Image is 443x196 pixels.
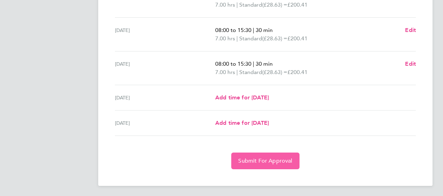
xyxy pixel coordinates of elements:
div: [DATE] [115,119,215,127]
span: 08:00 to 15:30 [215,60,251,67]
span: Edit [405,27,416,33]
span: 30 min [256,27,273,33]
span: 30 min [256,60,273,67]
span: Submit For Approval [238,157,292,164]
a: Edit [405,60,416,68]
span: £200.41 [287,1,308,8]
span: Edit [405,60,416,67]
div: [DATE] [115,26,215,43]
span: | [236,69,238,75]
span: 08:00 to 15:30 [215,27,251,33]
span: | [236,1,238,8]
span: 7.00 hrs [215,35,235,42]
button: Submit For Approval [231,153,299,169]
span: (£28.63) = [262,35,287,42]
span: Standard [239,1,262,9]
span: Standard [239,68,262,76]
span: Standard [239,34,262,43]
span: | [253,27,254,33]
span: 7.00 hrs [215,69,235,75]
div: [DATE] [115,60,215,76]
span: | [253,60,254,67]
a: Edit [405,26,416,34]
span: (£28.63) = [262,1,287,8]
span: £200.41 [287,35,308,42]
span: Add time for [DATE] [215,94,269,101]
span: £200.41 [287,69,308,75]
span: (£28.63) = [262,69,287,75]
div: [DATE] [115,93,215,102]
a: Add time for [DATE] [215,119,269,127]
span: | [236,35,238,42]
span: Add time for [DATE] [215,120,269,126]
a: Add time for [DATE] [215,93,269,102]
span: 7.00 hrs [215,1,235,8]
